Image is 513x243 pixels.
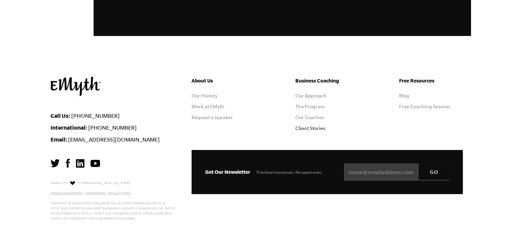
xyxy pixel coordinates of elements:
[399,77,463,85] h5: Free Resources
[419,164,449,180] input: GO
[108,191,131,195] a: Privacy Policy
[68,136,160,143] a: [EMAIL_ADDRESS][DOMAIN_NAME]
[91,160,100,167] img: YouTube
[70,181,75,185] img: Love
[479,210,513,243] iframe: Chat Widget
[51,124,87,131] strong: International:
[51,159,60,167] img: Twitter
[399,93,409,98] a: Blog
[295,93,327,98] a: Our Approach
[192,115,233,120] a: Request a speaker
[51,77,101,96] img: EMyth
[51,136,67,143] strong: Email:
[192,93,217,98] a: Our History
[85,191,106,195] a: Cookie Policy
[295,77,359,85] h5: Business Coaching
[71,113,120,119] a: [PHONE_NUMBER]
[257,170,322,175] span: Practical resources. No spam ever.
[205,169,250,175] span: Get Our Newsletter
[51,191,82,195] a: Terms & Conditions
[344,164,449,181] input: name@emailaddress.com
[295,104,325,109] a: The Program
[295,126,325,131] a: Client Stories
[51,180,175,221] p: Made with in [GEOGRAPHIC_DATA], [US_STATE]. Copyright © 2025 E-Myth Worldwide, Inc. All rights re...
[192,77,255,85] h5: About Us
[399,104,450,109] a: Free Coaching Session
[51,112,70,119] strong: Call Us:
[66,159,70,168] img: Facebook
[76,159,84,168] img: LinkedIn
[88,125,137,131] a: [PHONE_NUMBER]
[295,115,324,120] a: Our Coaches
[192,104,224,109] a: Work at EMyth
